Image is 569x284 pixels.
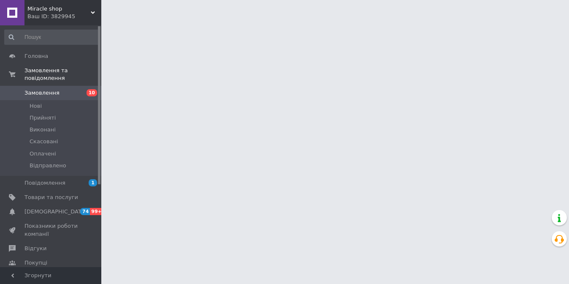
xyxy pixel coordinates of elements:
[24,179,65,187] span: Повідомлення
[30,102,42,110] span: Нові
[24,222,78,238] span: Показники роботи компанії
[30,162,66,169] span: Відправлено
[87,89,97,96] span: 10
[30,114,56,122] span: Прийняті
[27,5,91,13] span: Miracle shop
[4,30,100,45] input: Пошук
[27,13,101,20] div: Ваш ID: 3829945
[24,208,87,216] span: [DEMOGRAPHIC_DATA]
[90,208,104,215] span: 99+
[24,89,60,97] span: Замовлення
[24,67,101,82] span: Замовлення та повідомлення
[30,150,56,158] span: Оплачені
[30,126,56,134] span: Виконані
[24,245,46,252] span: Відгуки
[24,52,48,60] span: Головна
[89,179,97,186] span: 1
[24,194,78,201] span: Товари та послуги
[30,138,58,145] span: Скасовані
[24,259,47,267] span: Покупці
[80,208,90,215] span: 74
